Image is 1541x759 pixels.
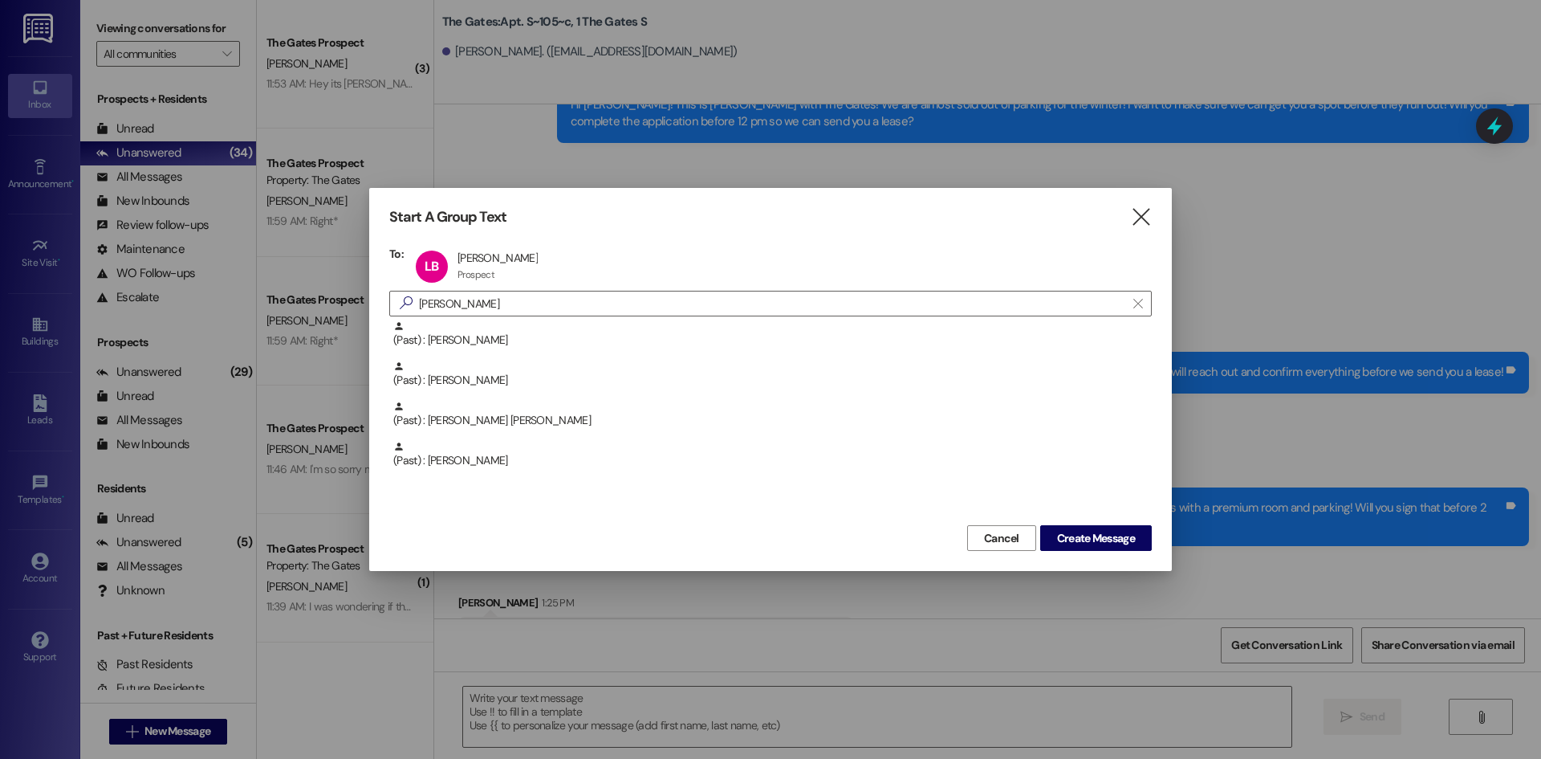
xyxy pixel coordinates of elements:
[425,258,438,275] span: LB
[1130,209,1152,226] i: 
[967,525,1036,551] button: Cancel
[389,441,1152,481] div: (Past) : [PERSON_NAME]
[393,320,1152,349] div: (Past) : [PERSON_NAME]
[393,361,1152,389] div: (Past) : [PERSON_NAME]
[389,361,1152,401] div: (Past) : [PERSON_NAME]
[389,208,506,226] h3: Start A Group Text
[1057,530,1135,547] span: Create Message
[389,320,1152,361] div: (Past) : [PERSON_NAME]
[393,401,1152,429] div: (Past) : [PERSON_NAME] [PERSON_NAME]
[389,401,1152,441] div: (Past) : [PERSON_NAME] [PERSON_NAME]
[984,530,1019,547] span: Cancel
[457,268,494,281] div: Prospect
[1125,292,1151,316] button: Clear text
[457,251,538,265] div: [PERSON_NAME]
[419,292,1125,315] input: Search for any contact or apartment
[393,295,419,312] i: 
[393,441,1152,469] div: (Past) : [PERSON_NAME]
[1133,297,1142,310] i: 
[389,247,404,261] h3: To:
[1040,525,1152,551] button: Create Message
